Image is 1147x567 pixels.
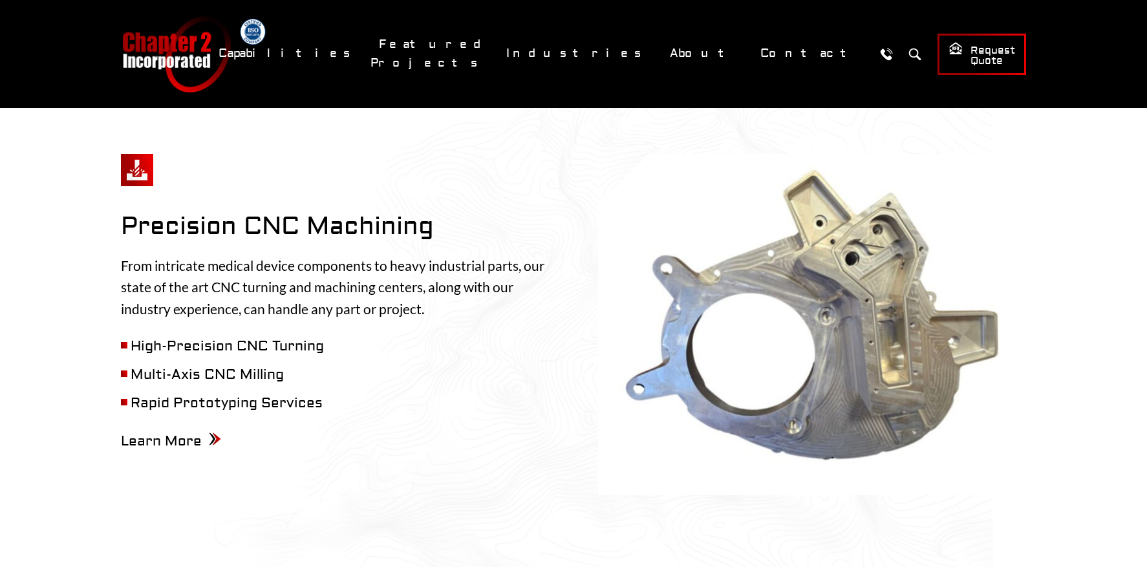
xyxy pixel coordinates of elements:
[121,364,550,386] li: Multi-Axis CNC Milling
[752,39,868,67] a: Contact
[949,41,1015,68] span: Request Quote
[121,433,221,450] a: Learn More
[210,39,364,67] a: Capabilities
[370,30,491,77] a: Featured Projects
[938,34,1026,75] a: Request Quote
[121,16,231,92] a: Chapter 2 Incorporated
[121,336,550,358] li: High-Precision CNC Turning
[874,42,898,66] a: Call Us
[498,39,655,67] a: Industries
[121,392,550,414] li: Rapid Prototyping Services
[661,39,745,67] a: About
[121,255,550,320] p: From intricate medical device components to heavy industrial parts, our state of the art CNC turn...
[121,212,550,242] h2: Precision CNC Machining
[903,42,927,66] button: Search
